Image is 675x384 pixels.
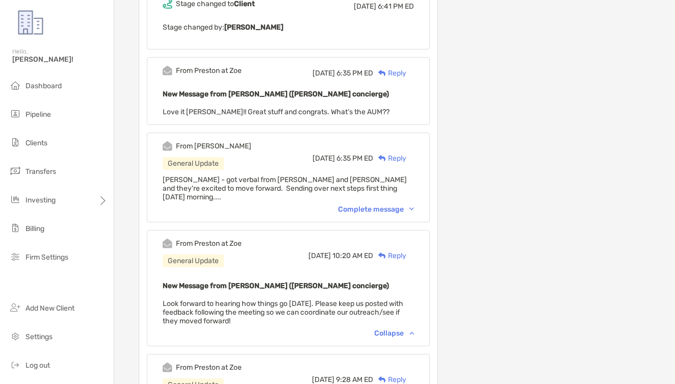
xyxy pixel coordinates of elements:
[25,82,62,90] span: Dashboard
[176,66,242,75] div: From Preston at Zoe
[9,301,21,314] img: add_new_client icon
[9,165,21,177] img: transfers icon
[25,139,47,147] span: Clients
[25,332,53,341] span: Settings
[163,90,389,98] b: New Message from [PERSON_NAME] ([PERSON_NAME] concierge)
[176,239,242,248] div: From Preston at Zoe
[163,66,172,75] img: Event icon
[336,69,373,78] span: 6:35 PM ED
[308,251,331,260] span: [DATE]
[163,281,389,290] b: New Message from [PERSON_NAME] ([PERSON_NAME] concierge)
[9,330,21,342] img: settings icon
[9,136,21,148] img: clients icon
[25,196,56,204] span: Investing
[338,205,414,214] div: Complete message
[9,359,21,371] img: logout icon
[378,252,386,259] img: Reply icon
[12,4,49,41] img: Zoe Logo
[9,79,21,91] img: dashboard icon
[25,110,51,119] span: Pipeline
[373,250,406,261] div: Reply
[378,2,414,11] span: 6:41 PM ED
[224,23,283,32] b: [PERSON_NAME]
[374,329,414,338] div: Collapse
[313,69,335,78] span: [DATE]
[373,68,406,79] div: Reply
[336,154,373,163] span: 6:35 PM ED
[313,154,335,163] span: [DATE]
[9,222,21,234] img: billing icon
[332,251,373,260] span: 10:20 AM ED
[163,157,224,170] div: General Update
[176,142,251,150] div: From [PERSON_NAME]
[378,376,386,383] img: Reply icon
[9,108,21,120] img: pipeline icon
[378,155,386,162] img: Reply icon
[409,208,414,211] img: Chevron icon
[163,299,403,325] span: Look forward to hearing how things go [DATE]. Please keep us posted with feedback following the m...
[354,2,376,11] span: [DATE]
[9,250,21,263] img: firm-settings icon
[25,304,74,313] span: Add New Client
[409,331,414,335] img: Chevron icon
[163,175,407,201] span: [PERSON_NAME] - got verbal from [PERSON_NAME] and [PERSON_NAME] and they're excited to move forwa...
[25,224,44,233] span: Billing
[12,55,108,64] span: [PERSON_NAME]!
[312,375,334,384] span: [DATE]
[25,253,68,262] span: Firm Settings
[163,21,414,34] p: Stage changed by:
[163,254,224,267] div: General Update
[25,361,50,370] span: Log out
[9,193,21,206] img: investing icon
[176,363,242,372] div: From Preston at Zoe
[163,141,172,151] img: Event icon
[378,70,386,76] img: Reply icon
[336,375,373,384] span: 9:28 AM ED
[163,108,390,116] span: Love it [PERSON_NAME]!! Great stuff and congrats. What’s the AUM??
[373,153,406,164] div: Reply
[163,363,172,372] img: Event icon
[25,167,56,176] span: Transfers
[163,239,172,248] img: Event icon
